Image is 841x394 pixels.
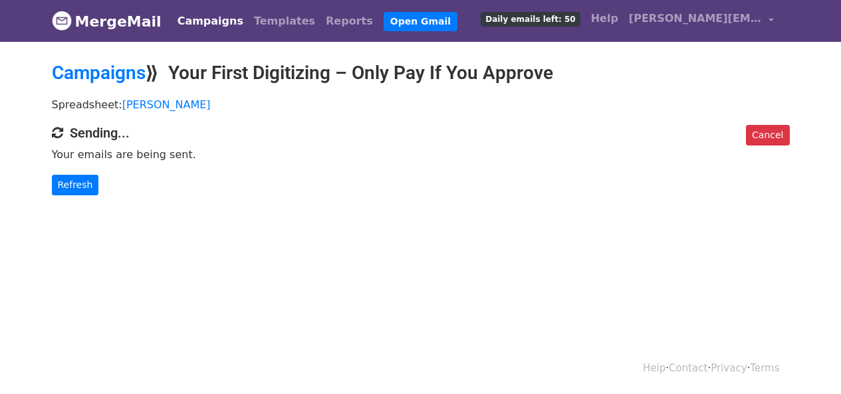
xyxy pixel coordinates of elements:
[52,7,162,35] a: MergeMail
[249,8,320,35] a: Templates
[122,98,211,111] a: [PERSON_NAME]
[711,362,747,374] a: Privacy
[746,125,789,146] a: Cancel
[586,5,624,32] a: Help
[643,362,665,374] a: Help
[384,12,457,31] a: Open Gmail
[172,8,249,35] a: Campaigns
[629,11,762,27] span: [PERSON_NAME][EMAIL_ADDRESS][DOMAIN_NAME]
[475,5,585,32] a: Daily emails left: 50
[52,62,146,84] a: Campaigns
[52,148,790,161] p: Your emails are being sent.
[481,12,580,27] span: Daily emails left: 50
[52,98,790,112] p: Spreadsheet:
[52,175,99,195] a: Refresh
[624,5,779,37] a: [PERSON_NAME][EMAIL_ADDRESS][DOMAIN_NAME]
[52,125,790,141] h4: Sending...
[52,62,790,84] h2: ⟫ Your First Digitizing – Only Pay If You Approve
[750,362,779,374] a: Terms
[52,11,72,31] img: MergeMail logo
[669,362,707,374] a: Contact
[320,8,378,35] a: Reports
